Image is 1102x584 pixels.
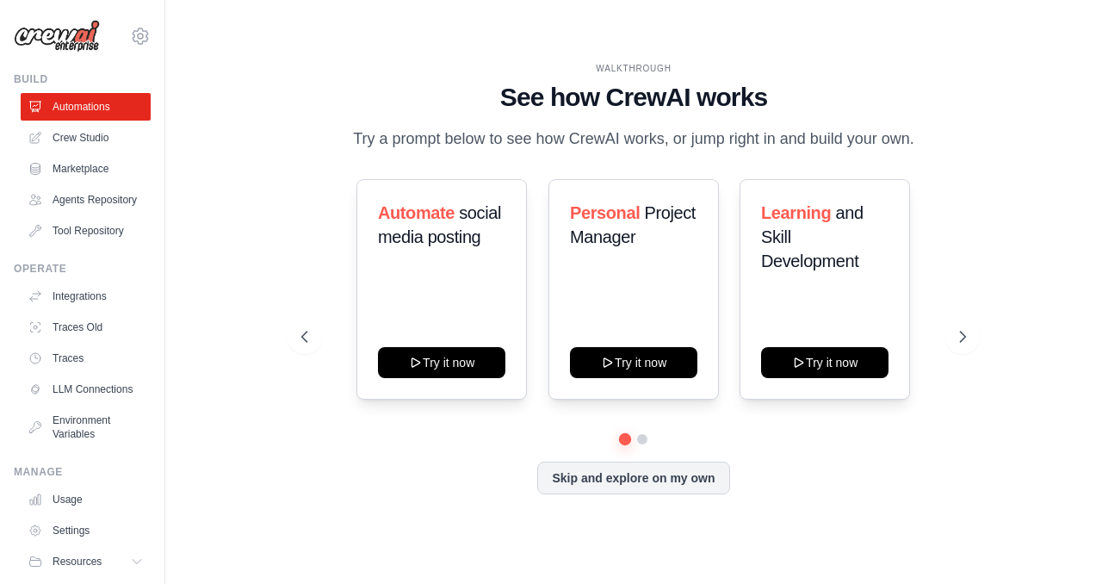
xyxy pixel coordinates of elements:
a: LLM Connections [21,376,151,403]
div: Build [14,72,151,86]
button: Try it now [761,347,888,378]
span: and Skill Development [761,203,864,270]
iframe: Chat Widget [1016,501,1102,584]
div: WALKTHROUGH [301,62,965,75]
h1: See how CrewAI works [301,82,965,113]
span: Learning [761,203,831,222]
span: Automate [378,203,455,222]
div: Operate [14,262,151,276]
a: Usage [21,486,151,513]
div: Manage [14,465,151,479]
a: Agents Repository [21,186,151,214]
a: Marketplace [21,155,151,183]
button: Try it now [570,347,697,378]
img: Logo [14,20,100,53]
a: Crew Studio [21,124,151,152]
a: Traces [21,345,151,372]
button: Skip and explore on my own [537,462,729,494]
span: Resources [53,555,102,568]
a: Environment Variables [21,407,151,448]
a: Settings [21,517,151,544]
a: Traces Old [21,314,151,341]
span: Personal [570,203,640,222]
button: Resources [21,548,151,575]
a: Integrations [21,283,151,310]
a: Tool Repository [21,217,151,245]
span: Project Manager [570,203,696,246]
button: Try it now [378,347,505,378]
p: Try a prompt below to see how CrewAI works, or jump right in and build your own. [344,127,923,152]
a: Automations [21,93,151,121]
